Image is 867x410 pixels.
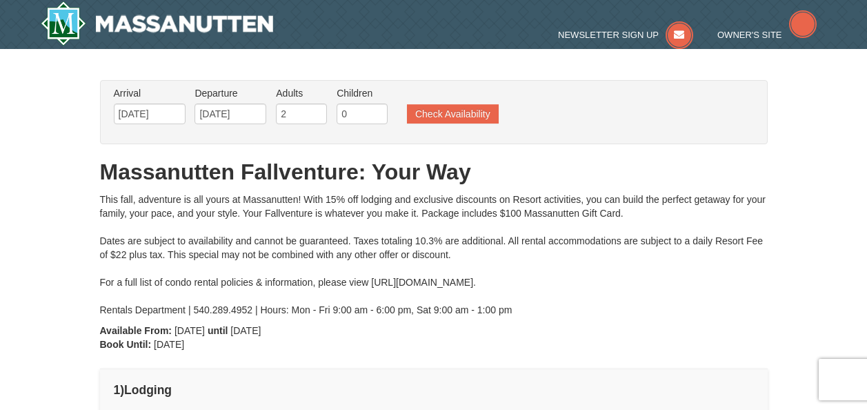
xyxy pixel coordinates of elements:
span: ) [120,383,124,397]
span: [DATE] [154,339,184,350]
a: Owner's Site [717,30,817,40]
span: [DATE] [230,325,261,336]
label: Arrival [114,86,186,100]
a: Newsletter Sign Up [558,30,693,40]
strong: Book Until: [100,339,152,350]
span: Newsletter Sign Up [558,30,659,40]
strong: until [208,325,228,336]
span: Owner's Site [717,30,782,40]
strong: Available From: [100,325,172,336]
h1: Massanutten Fallventure: Your Way [100,158,768,186]
img: Massanutten Resort Logo [41,1,274,46]
label: Children [337,86,388,100]
span: [DATE] [175,325,205,336]
label: Adults [276,86,327,100]
label: Departure [195,86,266,100]
h4: 1 Lodging [114,383,754,397]
a: Massanutten Resort [41,1,274,46]
div: This fall, adventure is all yours at Massanutten! With 15% off lodging and exclusive discounts on... [100,193,768,317]
button: Check Availability [407,104,499,124]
